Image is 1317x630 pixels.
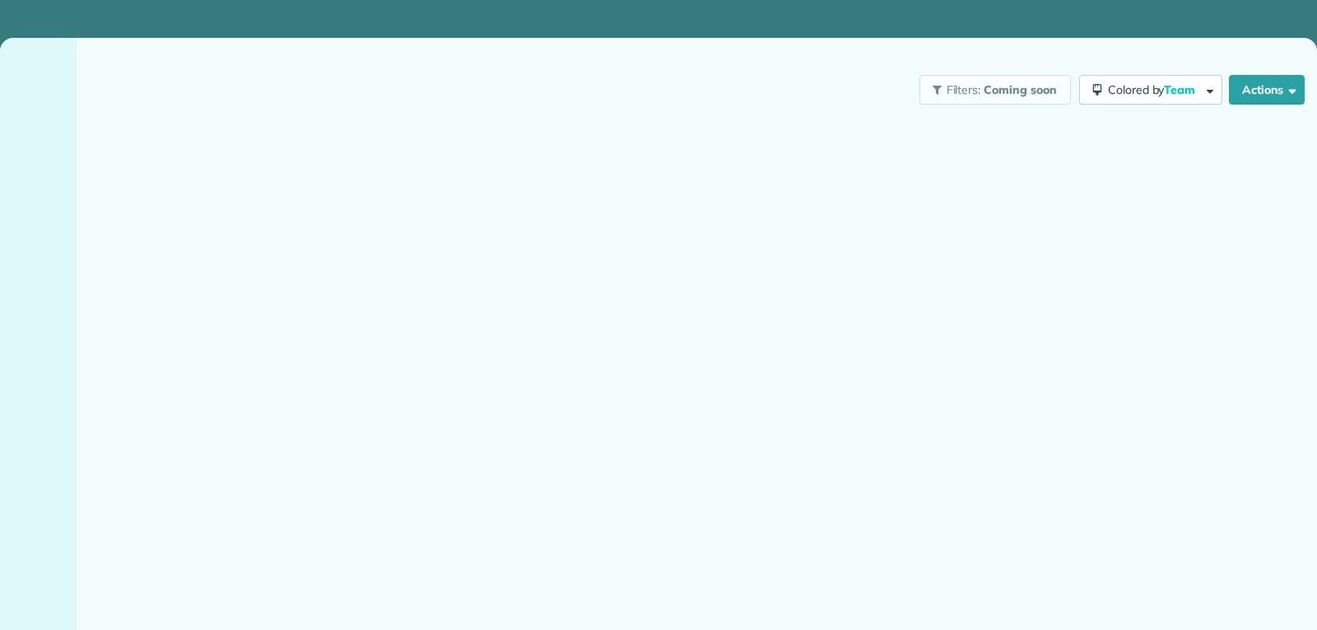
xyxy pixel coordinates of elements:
[1164,82,1198,97] span: Team
[1079,75,1222,105] button: Colored byTeam
[1108,82,1201,97] span: Colored by
[1229,75,1305,105] button: Actions
[947,82,981,97] span: Filters:
[984,82,1058,97] span: Coming soon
